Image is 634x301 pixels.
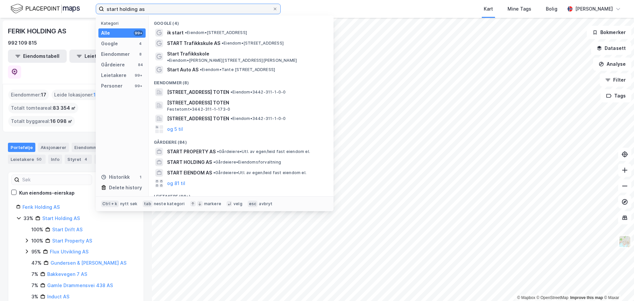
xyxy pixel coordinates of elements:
input: Søk på adresse, matrikkel, gårdeiere, leietakere eller personer [104,4,272,14]
span: START PROPERTY AS [167,148,216,156]
button: Analyse [593,57,631,71]
div: Leietakere (99+) [149,189,334,201]
a: Induct AS [47,294,69,299]
span: • [185,30,187,35]
button: Datasett [591,42,631,55]
div: 95% [31,248,41,256]
a: OpenStreetMap [537,295,569,300]
span: 1 [93,91,96,99]
div: 4 [83,156,89,163]
span: • [200,67,202,72]
button: Tags [601,89,631,102]
a: Ferik Holding AS [22,204,60,210]
div: 99+ [134,30,143,36]
span: Gårdeiere • Eiendomsforvaltning [213,160,281,165]
span: Eiendom • [STREET_ADDRESS] [222,41,284,46]
span: Eiendom • 3442-311-1-0-0 [230,116,286,121]
a: Flux Utvikling AS [50,249,88,254]
div: nytt søk [120,201,138,207]
a: Start Holding AS [42,215,80,221]
button: Bokmerker [587,26,631,39]
div: avbryt [259,201,272,207]
img: logo.f888ab2527a4732fd821a326f86c7f29.svg [11,3,80,15]
div: 84 [138,62,143,67]
span: • [230,116,232,121]
div: Eiendommer : [8,90,49,100]
button: Leietakertabell [69,50,128,63]
div: tab [143,201,153,207]
div: Info [48,155,62,164]
span: 17 [41,91,46,99]
a: Start Drift AS [52,227,83,232]
div: Eiendommer (8) [149,75,334,87]
div: 99+ [134,73,143,78]
iframe: Chat Widget [601,269,634,301]
span: START Trafikkskule AS [167,39,220,47]
button: Eiendomstabell [8,50,67,63]
input: Søk [19,175,92,185]
div: Totalt byggareal : [8,116,75,127]
button: og 81 til [167,179,185,187]
span: ik start [167,29,184,37]
div: 100% [31,237,43,245]
div: Historikk [101,173,130,181]
span: • [217,149,219,154]
div: Kategori [101,21,146,26]
div: Kun eiendoms-eierskap [19,189,75,197]
span: [STREET_ADDRESS] TOTEN [167,99,326,107]
div: Google [101,40,118,48]
span: Eiendom • 3442-311-1-0-0 [230,90,286,95]
div: 1 [138,174,143,180]
div: Leietakere [8,155,46,164]
div: Alle [101,29,110,37]
a: Improve this map [570,295,603,300]
div: FERIK HOLDING AS [8,26,68,36]
span: • [230,90,232,94]
div: 4 [138,41,143,46]
span: • [213,170,215,175]
div: Kontrollprogram for chat [601,269,634,301]
span: • [167,58,169,63]
div: 33% [23,214,33,222]
img: Z [618,235,631,248]
button: Filter [600,73,631,87]
div: 100% [31,226,43,234]
div: markere [204,201,221,207]
div: Kart [484,5,493,13]
div: 99+ [134,83,143,89]
div: 992 109 815 [8,39,37,47]
span: Eiendom • [STREET_ADDRESS] [185,30,247,35]
a: Mapbox [517,295,535,300]
div: Totalt tomteareal : [8,103,78,113]
a: Gamle Drammensvei 438 AS [47,282,113,288]
div: 8 [138,52,143,57]
div: Eiendommer [72,143,112,152]
a: Start Property AS [52,238,92,244]
div: 3% [31,293,38,301]
span: Eiendom • [PERSON_NAME][STREET_ADDRESS][PERSON_NAME] [167,58,297,63]
div: Gårdeiere (84) [149,134,334,146]
span: START EIENDOM AS [167,169,212,177]
div: Mine Tags [508,5,531,13]
a: Bakkevegen 7 AS [47,271,87,277]
div: Google (4) [149,16,334,27]
div: Ctrl + k [101,201,119,207]
div: Aksjonærer [38,143,69,152]
button: og 5 til [167,125,183,133]
div: velg [233,201,242,207]
span: START HOLDING AS [167,158,212,166]
div: Gårdeiere [101,61,125,69]
div: 7% [31,282,38,289]
div: 7% [31,270,38,278]
div: esc [248,201,258,207]
div: 47% [31,259,42,267]
span: Eiendom • Tante [STREET_ADDRESS] [200,67,275,72]
span: 83 354 ㎡ [53,104,76,112]
div: Transaksjoner [94,155,141,164]
div: Delete history [109,184,142,192]
div: Personer [101,82,123,90]
span: [STREET_ADDRESS] TOTEN [167,88,229,96]
div: Portefølje [8,143,35,152]
span: Gårdeiere • Utl. av egen/leid fast eiendom el. [213,170,306,175]
div: [PERSON_NAME] [575,5,613,13]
